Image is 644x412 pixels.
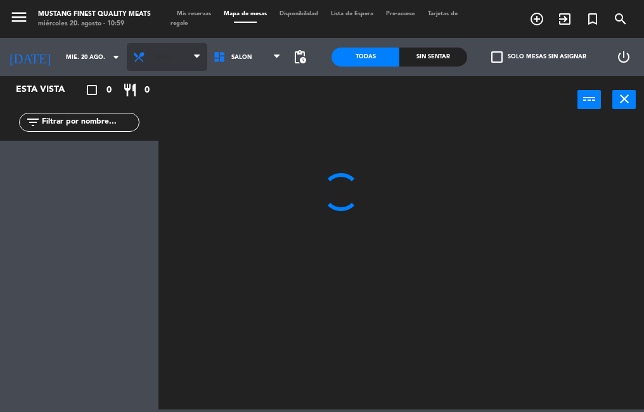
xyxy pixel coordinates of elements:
span: Cena [154,54,171,61]
span: 0 [145,83,150,98]
div: miércoles 20. agosto - 10:59 [38,19,151,29]
i: turned_in_not [585,11,600,27]
span: check_box_outline_blank [491,51,503,63]
span: 0 [106,83,112,98]
button: close [612,90,636,109]
label: Solo mesas sin asignar [491,51,586,63]
i: power_input [582,91,597,106]
i: restaurant [122,82,138,98]
i: search [613,11,628,27]
div: Todas [332,48,399,67]
i: add_circle_outline [529,11,544,27]
i: crop_square [84,82,100,98]
i: filter_list [25,115,41,130]
span: Mis reservas [171,11,217,16]
i: exit_to_app [557,11,572,27]
span: pending_actions [292,49,307,65]
button: power_input [577,90,601,109]
span: Lista de Espera [325,11,380,16]
i: menu [10,8,29,27]
span: Mapa de mesas [217,11,273,16]
span: Disponibilidad [273,11,325,16]
div: Sin sentar [399,48,467,67]
input: Filtrar por nombre... [41,115,139,129]
span: SALON [231,54,252,61]
i: close [617,91,632,106]
div: Mustang Finest Quality Meats [38,10,151,19]
button: menu [10,8,29,30]
i: arrow_drop_down [108,49,124,65]
div: Esta vista [6,82,91,98]
i: power_settings_new [616,49,631,65]
span: Pre-acceso [380,11,422,16]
